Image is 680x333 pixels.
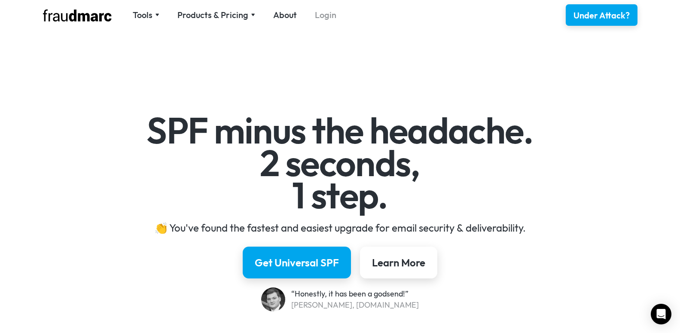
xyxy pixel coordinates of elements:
[255,256,339,269] div: Get Universal SPF
[273,9,297,21] a: About
[91,221,589,235] div: 👏 You've found the fastest and easiest upgrade for email security & deliverability.
[566,4,637,26] a: Under Attack?
[360,247,437,278] a: Learn More
[651,304,671,324] div: Open Intercom Messenger
[573,9,630,21] div: Under Attack?
[177,9,248,21] div: Products & Pricing
[177,9,255,21] div: Products & Pricing
[291,288,419,299] div: “Honestly, it has been a godsend!”
[91,114,589,212] h1: SPF minus the headache. 2 seconds, 1 step.
[133,9,159,21] div: Tools
[133,9,152,21] div: Tools
[243,247,351,278] a: Get Universal SPF
[372,256,425,269] div: Learn More
[291,299,419,311] div: [PERSON_NAME], [DOMAIN_NAME]
[315,9,336,21] a: Login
